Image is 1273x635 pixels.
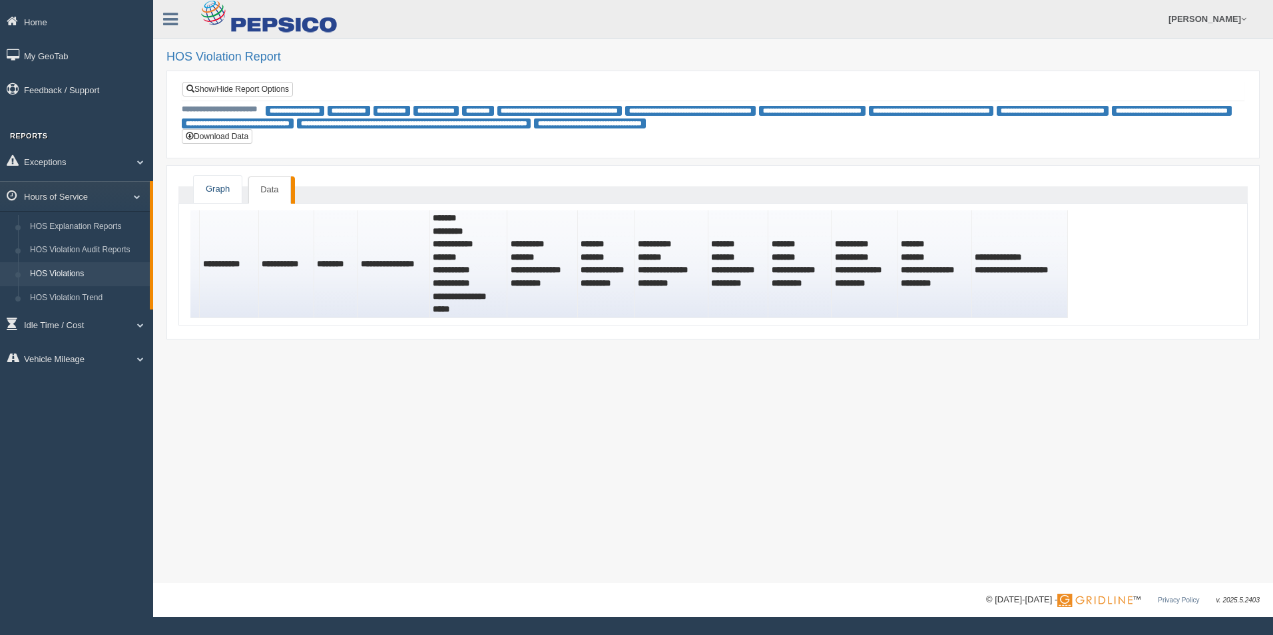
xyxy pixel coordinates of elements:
a: HOS Explanation Reports [24,215,150,239]
a: HOS Violation Audit Reports [24,238,150,262]
span: v. 2025.5.2403 [1216,596,1260,604]
h2: HOS Violation Report [166,51,1260,64]
a: Graph [194,176,242,203]
img: Gridline [1057,594,1133,607]
a: Show/Hide Report Options [182,82,293,97]
a: HOS Violation Trend [24,286,150,310]
div: © [DATE]-[DATE] - ™ [986,593,1260,607]
a: Data [248,176,290,204]
a: Privacy Policy [1158,596,1199,604]
button: Download Data [182,129,252,144]
a: HOS Violations [24,262,150,286]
